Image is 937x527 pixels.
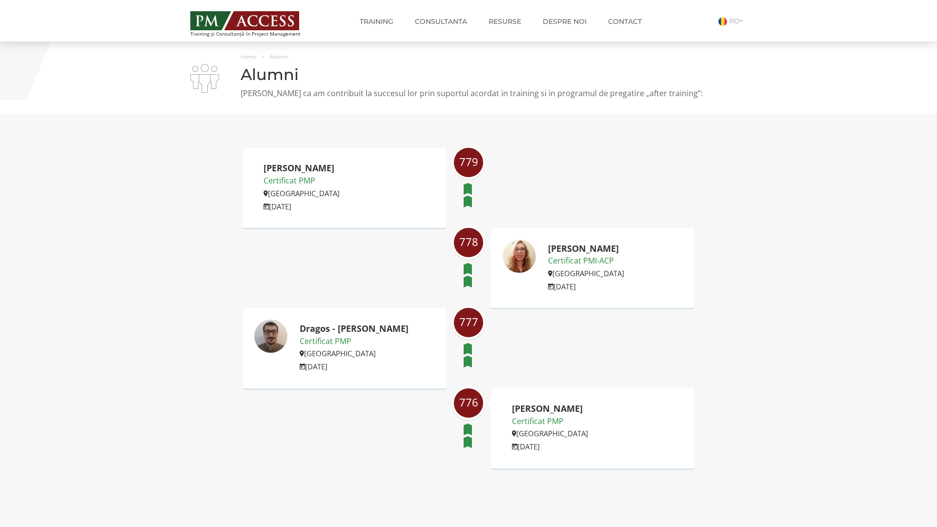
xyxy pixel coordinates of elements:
a: Despre noi [535,12,594,31]
img: Romana [718,17,727,26]
p: [GEOGRAPHIC_DATA] [300,347,408,359]
p: [DATE] [300,361,408,372]
a: Home [241,54,256,60]
p: [GEOGRAPHIC_DATA] [264,187,340,199]
h2: [PERSON_NAME] [548,244,624,254]
p: Certificat PMP [512,415,588,428]
p: [GEOGRAPHIC_DATA] [548,267,624,279]
span: Alumni [270,54,288,60]
h2: [PERSON_NAME] [512,404,588,414]
a: RO [718,17,747,25]
span: 779 [454,156,483,168]
span: 776 [454,396,483,408]
p: Certificat PMP [300,335,408,348]
h1: Alumni [190,66,747,83]
p: [PERSON_NAME] ca am contribuit la succesul lor prin suportul acordat in training si in programul ... [190,88,747,99]
p: [DATE] [548,281,624,292]
a: Resurse [481,12,529,31]
span: Training și Consultanță în Project Management [190,31,319,37]
img: Adelina Iordanescu [502,239,536,273]
a: Training și Consultanță în Project Management [190,8,319,37]
img: PM ACCESS - Echipa traineri si consultanti certificati PMP: Narciss Popescu, Mihai Olaru, Monica ... [190,11,299,30]
span: 778 [454,236,483,248]
a: Contact [601,12,649,31]
img: i-02.png [190,64,219,93]
h2: [PERSON_NAME] [264,163,340,173]
img: Dragos - Andrei Busuioc [254,319,288,353]
p: Certificat PMI-ACP [548,255,624,267]
a: Training [352,12,401,31]
p: Certificat PMP [264,175,340,187]
a: Consultanta [407,12,474,31]
h2: Dragos - [PERSON_NAME] [300,324,408,334]
span: 777 [454,316,483,328]
p: [DATE] [512,441,588,452]
p: [DATE] [264,201,340,212]
p: [GEOGRAPHIC_DATA] [512,427,588,439]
